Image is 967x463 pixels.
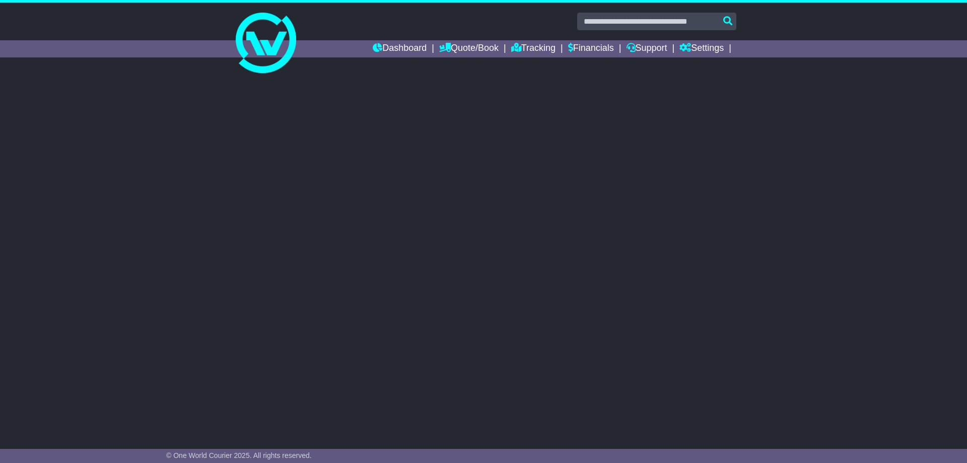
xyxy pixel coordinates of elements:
[511,40,556,57] a: Tracking
[373,40,427,57] a: Dashboard
[627,40,667,57] a: Support
[679,40,724,57] a: Settings
[568,40,614,57] a: Financials
[439,40,499,57] a: Quote/Book
[166,451,312,459] span: © One World Courier 2025. All rights reserved.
